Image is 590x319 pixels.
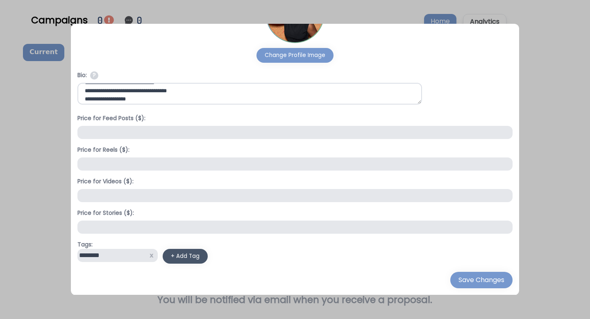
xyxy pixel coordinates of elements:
div: Save Changes [458,275,504,285]
span: Tell potential clients about yourself! Who are you as a creator or an influencer? What causes mot... [90,71,98,80]
h4: Price for Stories ($): [77,209,512,217]
h4: Price for Videos ($): [77,177,512,186]
button: x [145,249,158,261]
div: Change Profile Image [265,51,325,59]
button: Change Profile Image [256,48,334,63]
h4: Tags: [77,240,512,249]
h4: Price for Feed Posts ($): [77,114,512,123]
div: + Add Tag [171,252,200,260]
button: Save Changes [450,272,513,288]
h4: Bio: [77,71,512,80]
h4: Price for Reels ($): [77,146,512,154]
span: x [145,250,158,260]
button: + Add Tag [163,249,208,264]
